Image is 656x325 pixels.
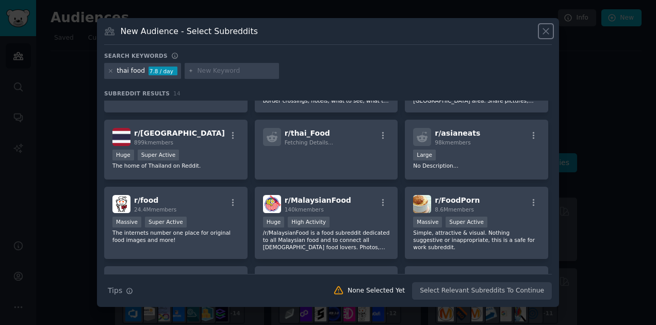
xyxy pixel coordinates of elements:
div: Massive [413,217,442,228]
img: MalaysianFood [263,195,281,213]
span: r/ thai_Food [285,129,330,137]
h3: New Audience - Select Subreddits [121,26,258,37]
p: /r/MalaysianFood is a food subreddit dedicated to all Malaysian food and to connect all [DEMOGRAP... [263,229,390,251]
div: 7.8 / day [149,67,177,76]
h3: Search keywords [104,52,168,59]
span: 8.6M members [435,206,474,213]
div: Massive [112,217,141,228]
div: Super Active [138,150,179,160]
span: r/ MalaysianFood [285,196,351,204]
span: r/ FoodPorn [435,196,480,204]
div: Super Active [446,217,487,228]
div: Super Active [145,217,187,228]
button: Tips [104,282,137,300]
div: High Activity [288,217,330,228]
span: 24.4M members [134,206,176,213]
span: 98k members [435,139,470,145]
span: Fetching Details... [285,139,333,145]
p: No Description... [413,162,540,169]
img: Thailand [112,128,130,146]
div: thai food [117,67,145,76]
span: Tips [108,285,122,296]
span: r/ asianeats [435,129,480,137]
span: r/ [GEOGRAPHIC_DATA] [134,129,225,137]
div: Huge [263,217,285,228]
p: The internets number one place for original food images and more! [112,229,239,243]
p: Simple, attractive & visual. Nothing suggestive or inappropriate, this is a safe for work subreddit. [413,229,540,251]
img: FoodPorn [413,195,431,213]
div: Large [413,150,436,160]
img: food [112,195,130,213]
span: Subreddit Results [104,90,170,97]
p: The home of Thailand on Reddit. [112,162,239,169]
input: New Keyword [197,67,275,76]
span: 140k members [285,206,324,213]
span: r/ food [134,196,158,204]
div: None Selected Yet [348,286,405,296]
span: 14 [173,90,181,96]
div: Huge [112,150,134,160]
span: 899k members [134,139,173,145]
